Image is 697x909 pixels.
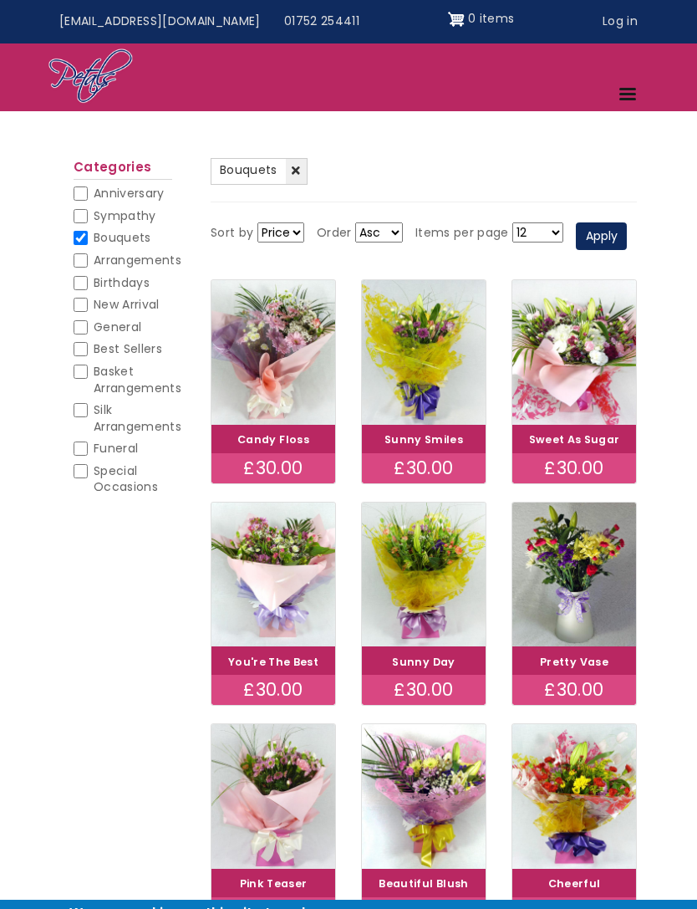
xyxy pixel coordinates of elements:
[237,432,309,447] a: Candy Floss
[362,675,486,705] div: £30.00
[512,675,636,705] div: £30.00
[94,401,181,435] span: Silk Arrangements
[94,252,181,268] span: Arrangements
[317,223,352,243] label: Order
[512,453,636,483] div: £30.00
[272,6,371,38] a: 01752 254411
[211,675,335,705] div: £30.00
[94,440,138,457] span: Funeral
[94,462,158,496] span: Special Occasions
[211,158,308,185] a: Bouquets
[576,222,627,251] button: Apply
[94,296,160,313] span: New Arrival
[211,503,335,647] img: You're The Best
[94,207,156,224] span: Sympathy
[94,363,181,396] span: Basket Arrangements
[211,724,335,869] img: Pink Teaser
[384,432,463,447] a: Sunny Smiles
[240,876,308,891] a: Pink Teaser
[362,453,486,483] div: £30.00
[228,655,318,669] a: You're The Best
[548,876,601,891] a: Cheerful
[512,724,636,869] img: Cheerful
[512,503,636,647] img: Pretty Vase
[211,280,335,425] img: Candy Floss
[415,223,509,243] label: Items per page
[94,319,141,335] span: General
[448,6,465,33] img: Shopping cart
[211,223,253,243] label: Sort by
[94,229,151,246] span: Bouquets
[362,503,486,647] img: Sunny Day
[362,280,486,425] img: Sunny Smiles
[94,185,165,202] span: Anniversary
[392,655,455,669] a: Sunny Day
[94,340,162,357] span: Best Sellers
[468,10,514,27] span: 0 items
[379,876,468,891] a: Beautiful Blush
[540,655,608,669] a: Pretty Vase
[591,6,649,38] a: Log in
[48,6,272,38] a: [EMAIL_ADDRESS][DOMAIN_NAME]
[48,48,134,106] img: Home
[220,161,277,178] span: Bouquets
[529,432,620,447] a: Sweet As Sugar
[362,724,486,869] img: Beautiful Blush
[74,160,172,180] h2: Categories
[512,280,636,425] img: Sweet As Sugar
[211,453,335,483] div: £30.00
[94,274,150,291] span: Birthdays
[448,6,515,33] a: Shopping cart 0 items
